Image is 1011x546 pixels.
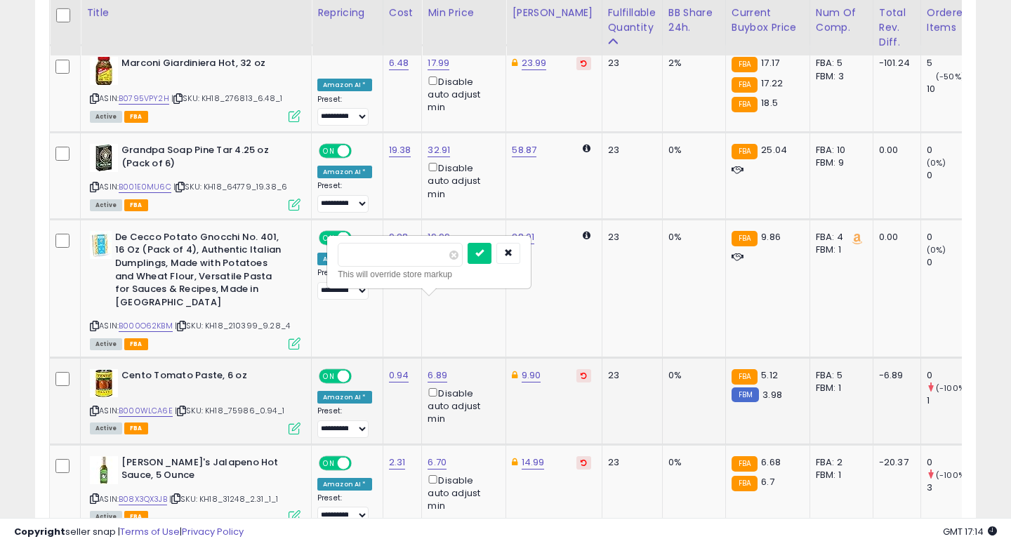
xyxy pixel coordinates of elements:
span: All listings currently available for purchase on Amazon [90,422,122,434]
div: 23 [608,144,652,157]
span: 2025-10-8 17:14 GMT [943,525,997,538]
small: FBA [732,57,758,72]
div: 0.00 [879,231,910,244]
div: Preset: [317,181,372,213]
b: Marconi Giardiniera Hot, 32 oz [121,57,292,74]
small: (0%) [927,244,946,255]
div: Preset: [317,493,372,525]
div: FBM: 3 [816,70,862,83]
span: All listings currently available for purchase on Amazon [90,199,122,211]
span: OFF [350,145,372,157]
div: Amazon AI * [317,79,372,91]
div: Repricing [317,6,377,20]
div: 0 [927,369,984,382]
a: 19.99 [428,230,450,244]
div: -20.37 [879,456,910,469]
div: Disable auto adjust min [428,160,495,201]
div: BB Share 24h. [668,6,720,35]
small: FBM [732,387,759,402]
div: 10 [927,83,984,95]
span: | SKU: KH18_31248_2.31_1_1 [169,493,278,505]
a: 32.91 [428,143,450,157]
div: ASIN: [90,57,300,121]
a: 28.01 [512,230,534,244]
small: FBA [732,144,758,159]
div: 0 [927,231,984,244]
div: Amazon AI * [317,391,372,404]
a: 14.99 [522,455,545,470]
small: (-50%) [936,71,965,82]
a: 19.38 [389,143,411,157]
a: B08X3QX3JB [119,493,167,505]
span: 5.12 [761,368,778,382]
a: Terms of Use [120,525,180,538]
a: 23.99 [522,56,547,70]
div: FBA: 2 [816,456,862,469]
b: Cento Tomato Paste, 6 oz [121,369,292,386]
div: ASIN: [90,369,300,433]
div: 5 [927,57,984,69]
div: 23 [608,231,652,244]
img: 315wD03gRVL._SL40_.jpg [90,57,118,85]
div: Total Rev. Diff. [879,6,915,50]
div: 23 [608,57,652,69]
div: 1 [927,394,984,407]
span: ON [320,232,338,244]
b: Grandpa Soap Pine Tar 4.25 oz (Pack of 6) [121,144,292,173]
div: 0 [927,256,984,269]
a: B0795VPY2H [119,93,169,105]
span: ON [320,457,338,469]
a: Privacy Policy [182,525,244,538]
div: 0% [668,231,715,244]
span: All listings currently available for purchase on Amazon [90,338,122,350]
a: 6.70 [428,455,447,470]
div: -6.89 [879,369,910,382]
span: 6.68 [761,455,781,469]
span: 18.5 [761,96,778,109]
span: FBA [124,111,148,123]
span: 9.86 [761,230,781,244]
span: OFF [350,371,372,382]
div: FBM: 9 [816,157,862,169]
div: Fulfillable Quantity [608,6,656,35]
span: 6.7 [761,475,774,488]
span: FBA [124,199,148,211]
a: 0.94 [389,368,409,382]
span: 17.17 [761,56,779,69]
div: FBA: 10 [816,144,862,157]
span: 3.98 [762,388,782,401]
div: FBA: 4 [816,231,862,244]
a: 58.87 [512,143,536,157]
span: | SKU: KH18_64779_19.38_6 [173,181,287,192]
span: | SKU: KH18_210399_9.28_4 [175,320,290,331]
div: 0% [668,456,715,469]
span: 25.04 [761,143,787,157]
div: Min Price [428,6,500,20]
img: 51D17Uoo8KL._SL40_.jpg [90,369,118,397]
div: Title [86,6,305,20]
div: ASIN: [90,144,300,209]
div: FBA: 5 [816,57,862,69]
div: Disable auto adjust min [428,74,495,114]
span: FBA [124,422,148,434]
div: This will override store markup [338,267,520,281]
small: FBA [732,476,758,491]
small: FBA [732,369,758,385]
div: Preset: [317,406,372,438]
b: [PERSON_NAME]'s Jalapeno Hot Sauce, 5 Ounce [121,456,292,486]
div: 0.00 [879,144,910,157]
div: Amazon AI * [317,253,372,265]
div: ASIN: [90,456,300,521]
div: 0 [927,169,984,182]
div: Disable auto adjust min [428,472,495,513]
span: ON [320,145,338,157]
div: -101.24 [879,57,910,69]
div: 0 [927,144,984,157]
small: FBA [732,77,758,93]
span: 17.22 [761,76,783,90]
div: seller snap | | [14,526,244,539]
small: (-100%) [936,382,968,394]
a: 6.48 [389,56,409,70]
div: FBM: 1 [816,382,862,394]
div: 0% [668,369,715,382]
